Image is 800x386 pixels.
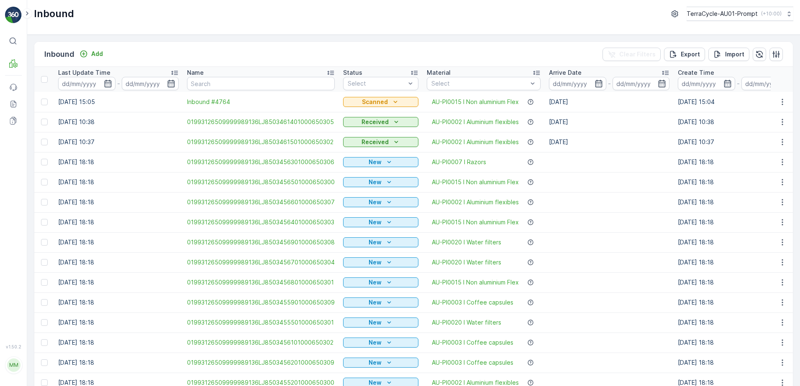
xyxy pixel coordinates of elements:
[187,318,335,327] a: 01993126509999989136LJ8503455501000650301
[687,7,793,21] button: TerraCycle-AU01-Prompt(+10:00)
[432,138,519,146] a: AU-PI0002 I Aluminium flexibles
[432,278,519,287] a: AU-PI0015 I Non aluminium Flex
[427,69,451,77] p: Material
[41,319,48,326] div: Toggle Row Selected
[54,92,183,112] td: [DATE] 15:05
[54,152,183,172] td: [DATE] 18:18
[432,318,501,327] a: AU-PI0020 I Water filters
[369,318,382,327] p: New
[343,97,418,107] button: Scanned
[343,358,418,368] button: New
[432,298,513,307] a: AU-PI0003 I Coffee capsules
[362,138,389,146] p: Received
[343,117,418,127] button: Received
[54,232,183,252] td: [DATE] 18:18
[432,238,501,246] a: AU-PI0020 I Water filters
[187,178,335,186] a: 01993126509999989136LJ8503456501000650300
[187,158,335,166] span: 01993126509999989136LJ8503456301000650306
[369,338,382,347] p: New
[369,198,382,206] p: New
[432,218,519,226] a: AU-PI0015 I Non aluminium Flex
[5,351,22,379] button: MM
[187,198,335,206] a: 01993126509999989136LJ8503456601000650307
[41,359,48,366] div: Toggle Row Selected
[41,299,48,306] div: Toggle Row Selected
[432,338,513,347] a: AU-PI0003 I Coffee capsules
[761,10,782,17] p: ( +10:00 )
[432,258,501,267] a: AU-PI0020 I Water filters
[343,257,418,267] button: New
[741,77,799,90] input: dd/mm/yyyy
[549,69,582,77] p: Arrive Date
[187,338,335,347] a: 01993126509999989136LJ8503456101000650302
[369,238,382,246] p: New
[187,138,335,146] span: 01993126509999989136LJ8503461501000650302
[362,118,389,126] p: Received
[187,278,335,287] a: 01993126509999989136LJ8503456801000650301
[545,112,674,132] td: [DATE]
[187,358,335,367] a: 01993126509999989136LJ8503456201000650309
[369,158,382,166] p: New
[369,258,382,267] p: New
[54,292,183,312] td: [DATE] 18:18
[187,69,204,77] p: Name
[343,197,418,207] button: New
[343,69,362,77] p: Status
[54,252,183,272] td: [DATE] 18:18
[432,158,486,166] a: AU-PI0007 I Razors
[41,279,48,286] div: Toggle Row Selected
[54,312,183,333] td: [DATE] 18:18
[187,258,335,267] span: 01993126509999989136LJ8503456701000650304
[117,79,120,89] p: -
[432,358,513,367] a: AU-PI0003 I Coffee capsules
[187,77,335,90] input: Search
[54,212,183,232] td: [DATE] 18:18
[41,379,48,386] div: Toggle Row Selected
[545,132,674,152] td: [DATE]
[432,118,519,126] a: AU-PI0002 I Aluminium flexibles
[54,272,183,292] td: [DATE] 18:18
[41,179,48,185] div: Toggle Row Selected
[343,277,418,287] button: New
[54,192,183,212] td: [DATE] 18:18
[369,218,382,226] p: New
[343,157,418,167] button: New
[187,298,335,307] a: 01993126509999989136LJ8503455901000650309
[343,338,418,348] button: New
[432,198,519,206] a: AU-PI0002 I Aluminium flexibles
[343,137,418,147] button: Received
[343,177,418,187] button: New
[348,79,405,88] p: Select
[41,119,48,125] div: Toggle Row Selected
[432,98,519,106] a: AU-PI0015 I Non aluminium Flex
[41,219,48,226] div: Toggle Row Selected
[619,50,656,58] p: Clear Filters
[369,278,382,287] p: New
[41,239,48,246] div: Toggle Row Selected
[41,99,48,105] div: Toggle Row Selected
[187,98,335,106] a: Inbound #4764
[187,238,335,246] a: 01993126509999989136LJ8503456901000650308
[54,172,183,192] td: [DATE] 18:18
[41,159,48,165] div: Toggle Row Selected
[187,218,335,226] a: 01993126509999989136LJ8503456401000650303
[545,92,674,112] td: [DATE]
[737,79,740,89] p: -
[54,112,183,132] td: [DATE] 10:38
[725,50,744,58] p: Import
[369,178,382,186] p: New
[681,50,700,58] p: Export
[369,358,382,367] p: New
